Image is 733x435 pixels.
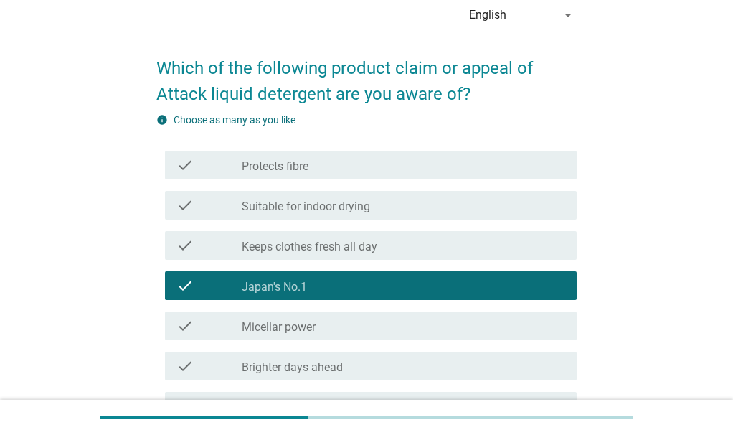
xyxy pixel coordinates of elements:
label: Keeps clothes fresh all day [242,240,377,254]
i: check [176,237,194,254]
label: Choose as many as you like [174,114,295,126]
div: English [469,9,506,22]
i: arrow_drop_down [559,6,577,24]
label: Brighter days ahead [242,360,343,375]
i: check [176,197,194,214]
i: check [176,277,194,294]
label: Suitable for indoor drying [242,200,370,214]
i: check [176,357,194,375]
i: check [176,398,194,415]
i: info [156,114,168,126]
label: Japan's No.1 [242,280,307,294]
label: Protects fibre [242,159,308,174]
label: Micellar power [242,320,316,335]
i: check [176,317,194,335]
i: check [176,156,194,174]
h2: Which of the following product claim or appeal of Attack liquid detergent are you aware of? [156,41,576,107]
